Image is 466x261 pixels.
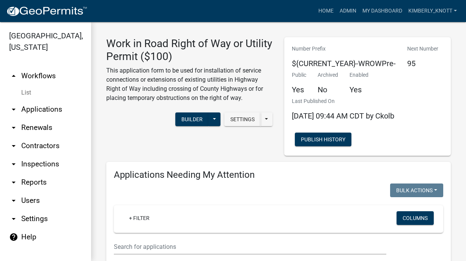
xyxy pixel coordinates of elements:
[292,59,396,68] h5: ${CURRENT_YEAR}-WROWPre-
[9,214,18,223] i: arrow_drop_down
[318,71,338,79] p: Archived
[359,4,405,18] a: My Dashboard
[292,85,306,94] h5: Yes
[295,137,351,143] wm-modal-confirm: Workflow Publish History
[292,71,306,79] p: Public
[9,233,18,242] i: help
[106,66,273,103] p: This application form to be used for installation of service connections or extensions of existin...
[9,196,18,205] i: arrow_drop_down
[295,133,351,146] button: Publish History
[318,85,338,94] h5: No
[123,211,156,225] a: + Filter
[114,239,386,255] input: Search for applications
[337,4,359,18] a: Admin
[9,141,18,150] i: arrow_drop_down
[9,178,18,187] i: arrow_drop_down
[397,211,434,225] button: Columns
[349,71,368,79] p: Enabled
[349,85,368,94] h5: Yes
[292,111,394,120] span: [DATE] 09:44 AM CDT by Ckolb
[175,112,209,126] button: Builder
[390,183,443,197] button: Bulk Actions
[9,105,18,114] i: arrow_drop_down
[292,45,396,53] p: Number Prefix
[114,169,443,180] h4: Applications Needing My Attention
[9,71,18,81] i: arrow_drop_up
[315,4,337,18] a: Home
[106,37,273,63] h3: Work in Road Right of Way or Utility Permit ($100)
[407,59,438,68] h5: 95
[292,97,394,105] p: Last Published On
[9,160,18,169] i: arrow_drop_down
[9,123,18,132] i: arrow_drop_down
[407,45,438,53] p: Next Number
[405,4,460,18] a: kimberly_knott
[224,112,261,126] button: Settings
